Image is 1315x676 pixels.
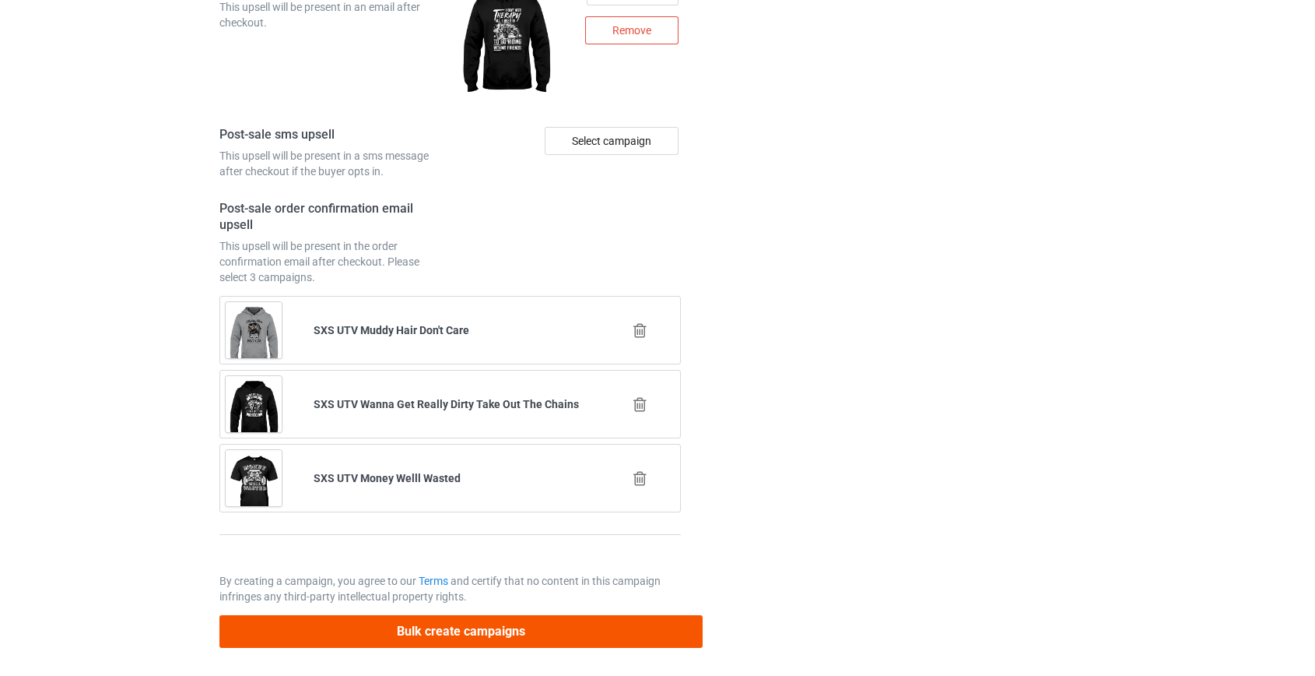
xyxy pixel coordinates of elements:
[219,148,445,179] div: This upsell will be present in a sms message after checkout if the buyer opts in.
[585,16,679,44] div: Remove
[314,472,461,484] b: SXS UTV Money Welll Wasted
[314,324,469,336] b: SXS UTV Muddy Hair Don't Care
[314,398,579,410] b: SXS UTV Wanna Get Really Dirty Take Out The Chains
[219,201,445,233] h4: Post-sale order confirmation email upsell
[419,575,448,587] a: Terms
[219,573,682,604] p: By creating a campaign, you agree to our and certify that no content in this campaign infringes a...
[545,127,679,155] div: Select campaign
[219,127,445,143] h4: Post-sale sms upsell
[219,238,445,285] div: This upsell will be present in the order confirmation email after checkout. Please select 3 campa...
[219,615,703,647] button: Bulk create campaigns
